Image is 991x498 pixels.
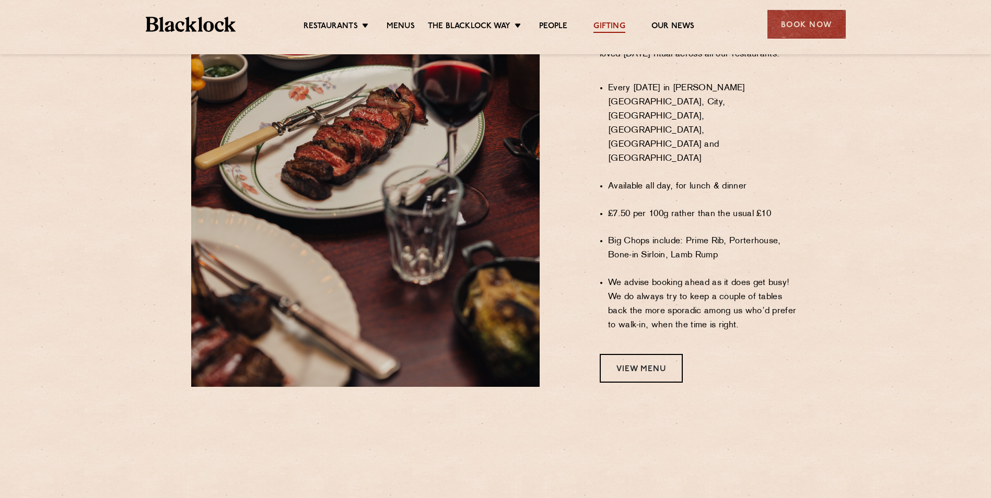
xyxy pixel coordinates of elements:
[387,21,415,33] a: Menus
[608,234,800,263] li: Big Chops include: Prime Rib, Porterhouse, Bone-in Sirloin, Lamb Rump
[600,354,683,383] a: View Menu
[304,21,358,33] a: Restaurants
[593,21,625,33] a: Gifting
[608,81,800,166] li: Every [DATE] in [PERSON_NAME][GEOGRAPHIC_DATA], City, [GEOGRAPHIC_DATA], [GEOGRAPHIC_DATA], [GEOG...
[651,21,695,33] a: Our News
[428,21,510,33] a: The Blacklock Way
[539,21,567,33] a: People
[608,180,800,194] li: Available all day, for lunch & dinner
[608,276,800,333] li: We advise booking ahead as it does get busy! We do always try to keep a couple of tables back the...
[146,17,236,32] img: BL_Textured_Logo-footer-cropped.svg
[767,10,846,39] div: Book Now
[608,207,800,221] li: £7.50 per 100g rather than the usual £10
